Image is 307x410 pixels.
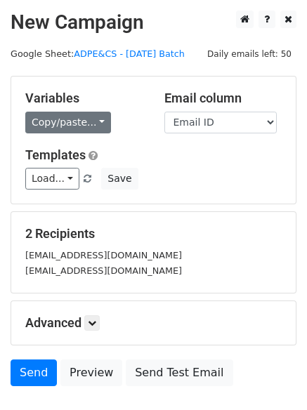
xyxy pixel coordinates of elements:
a: Preview [60,359,122,386]
a: ADPE&CS - [DATE] Batch [74,48,185,59]
small: [EMAIL_ADDRESS][DOMAIN_NAME] [25,250,182,260]
iframe: Chat Widget [237,343,307,410]
a: Send [11,359,57,386]
h5: Email column [164,91,282,106]
h2: New Campaign [11,11,296,34]
a: Copy/paste... [25,112,111,133]
button: Save [101,168,138,190]
a: Templates [25,147,86,162]
small: Google Sheet: [11,48,185,59]
small: [EMAIL_ADDRESS][DOMAIN_NAME] [25,265,182,276]
h5: 2 Recipients [25,226,282,242]
h5: Variables [25,91,143,106]
a: Send Test Email [126,359,233,386]
a: Daily emails left: 50 [202,48,296,59]
span: Daily emails left: 50 [202,46,296,62]
h5: Advanced [25,315,282,331]
a: Load... [25,168,79,190]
